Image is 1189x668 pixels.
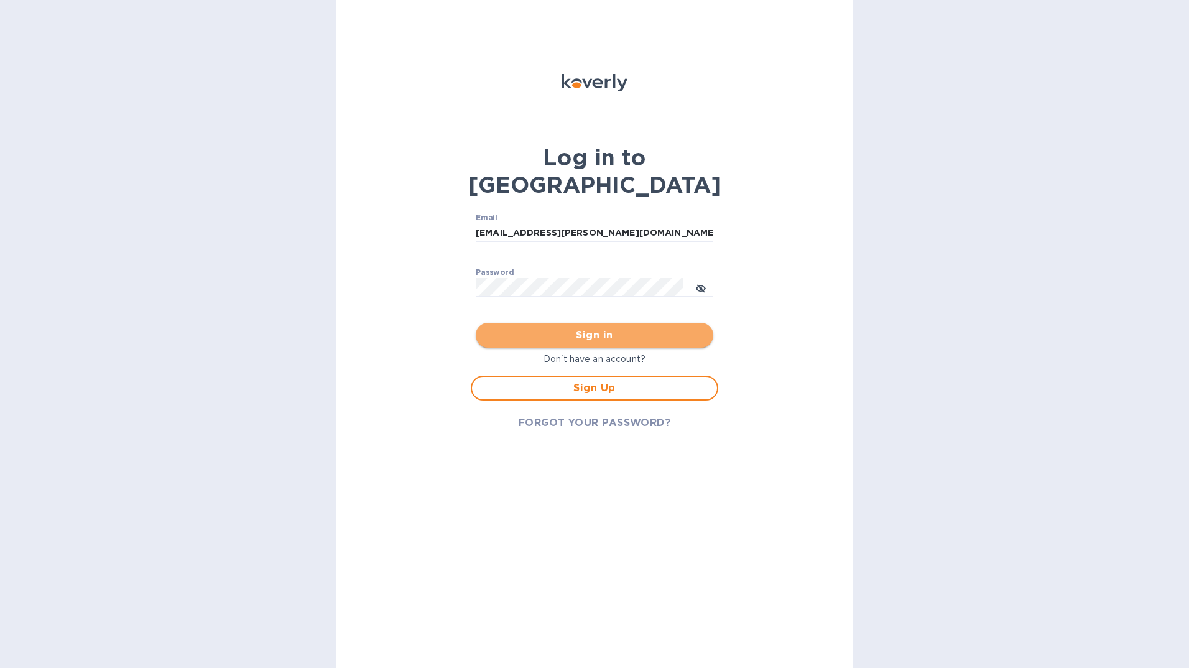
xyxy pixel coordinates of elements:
[519,415,671,430] span: FORGOT YOUR PASSWORD?
[562,74,627,91] img: Koverly
[476,323,713,348] button: Sign in
[509,411,681,435] button: FORGOT YOUR PASSWORD?
[482,381,707,396] span: Sign Up
[476,215,497,222] label: Email
[486,328,703,343] span: Sign in
[688,275,713,300] button: toggle password visibility
[476,269,514,277] label: Password
[471,353,718,366] p: Don't have an account?
[468,144,721,198] b: Log in to [GEOGRAPHIC_DATA]
[471,376,718,401] button: Sign Up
